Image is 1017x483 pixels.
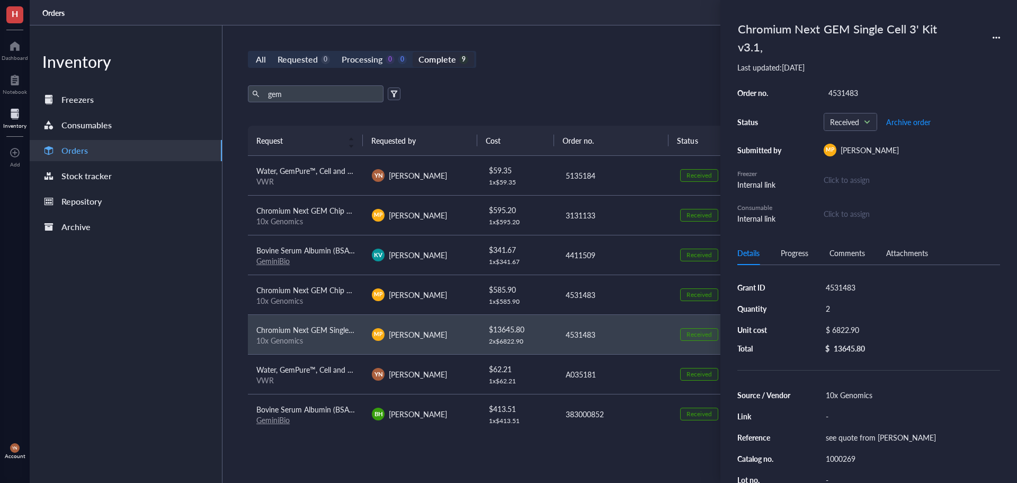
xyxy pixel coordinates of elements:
[686,291,712,299] div: Received
[554,126,669,155] th: Order no.
[477,126,554,155] th: Cost
[3,72,27,95] a: Notebook
[256,216,355,226] div: 10x Genomics
[374,370,382,379] span: YN
[556,275,672,314] td: 4531483
[489,377,548,385] div: 1 x $ 62.21
[821,388,1000,402] div: 10x Genomics
[30,140,222,161] a: Orders
[556,195,672,235] td: 3131133
[886,113,931,130] button: Archive order
[489,403,548,415] div: $ 413.51
[737,325,791,335] div: Unit cost
[489,417,548,425] div: 1 x $ 413.51
[556,394,672,434] td: 383000852
[374,409,382,418] span: BH
[256,415,290,425] a: GeminiBio
[30,115,222,136] a: Consumables
[256,256,290,266] a: GeminiBio
[556,156,672,196] td: 5135184
[374,330,382,338] span: MP
[821,409,1000,424] div: -
[418,52,456,67] div: Complete
[61,194,102,209] div: Repository
[3,106,26,129] a: Inventory
[737,179,785,190] div: Internal link
[398,55,407,64] div: 0
[737,433,791,442] div: Reference
[389,170,447,181] span: [PERSON_NAME]
[566,249,663,261] div: 4411509
[459,55,468,64] div: 9
[556,314,672,354] td: 4531483
[686,211,712,219] div: Received
[389,210,447,221] span: [PERSON_NAME]
[737,390,791,400] div: Source / Vendor
[781,247,808,259] div: Progress
[321,55,330,64] div: 0
[374,291,382,298] span: MP
[566,209,663,221] div: 3131133
[737,117,785,127] div: Status
[821,451,1000,466] div: 1000269
[30,51,222,72] div: Inventory
[256,336,355,345] div: 10x Genomics
[556,235,672,275] td: 4411509
[374,250,382,259] span: KV
[389,250,447,260] span: [PERSON_NAME]
[256,285,398,295] span: Chromium Next GEM Chip G Single Cell Kit
[821,430,1000,445] div: see quote from [PERSON_NAME]
[886,247,928,259] div: Attachments
[2,55,28,61] div: Dashboard
[489,297,548,306] div: 1 x $ 585.90
[256,245,432,256] span: Bovine Serum Albumin (BSA) Powder--Low-IgG Grade
[10,161,20,168] div: Add
[686,370,712,379] div: Received
[42,8,67,17] a: Orders
[30,165,222,187] a: Stock tracker
[737,203,785,213] div: Consumable
[566,329,663,340] div: 4531483
[256,165,402,176] span: Water, GemPure™, Cell and Molecular Grade
[61,219,91,234] div: Archive
[389,289,447,300] span: [PERSON_NAME]
[12,446,17,451] span: YN
[821,322,996,337] div: $ 6822.90
[489,164,548,176] div: $ 59.35
[489,244,548,256] div: $ 341.67
[256,177,355,186] div: VWR
[737,169,785,179] div: Freezer
[825,344,829,353] div: $
[834,344,865,353] div: 13645.80
[256,404,455,415] span: Bovine Serum Albumin (BSA) Powder--Fatty Acid-Free Grade
[821,280,1000,295] div: 4531483
[248,126,363,155] th: Request
[489,218,548,226] div: 1 x $ 595.20
[61,143,88,158] div: Orders
[2,38,28,61] a: Dashboard
[821,301,1000,316] div: 2
[248,51,476,68] div: segmented control
[489,323,548,335] div: $ 13645.80
[826,146,834,154] span: MP
[566,170,663,181] div: 5135184
[824,174,1000,186] div: Click to assign
[824,85,1000,100] div: 4531483
[30,216,222,238] a: Archive
[30,191,222,212] a: Repository
[733,17,956,58] div: Chromium Next GEM Single Cell 3' Kit v3.1,
[256,364,402,375] span: Water, GemPure™, Cell and Molecular Grade
[256,135,342,146] span: Request
[30,89,222,110] a: Freezers
[686,330,712,339] div: Received
[886,118,931,126] span: Archive order
[737,213,785,224] div: Internal link
[841,145,899,155] span: [PERSON_NAME]
[566,289,663,301] div: 4531483
[489,258,548,266] div: 1 x $ 341.67
[278,52,318,67] div: Requested
[256,205,469,216] span: Chromium Next GEM Chip J Single Cell Kit, 16 rxns PN-1000230
[737,344,791,353] div: Total
[256,375,355,385] div: VWR
[737,454,791,463] div: Catalog no.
